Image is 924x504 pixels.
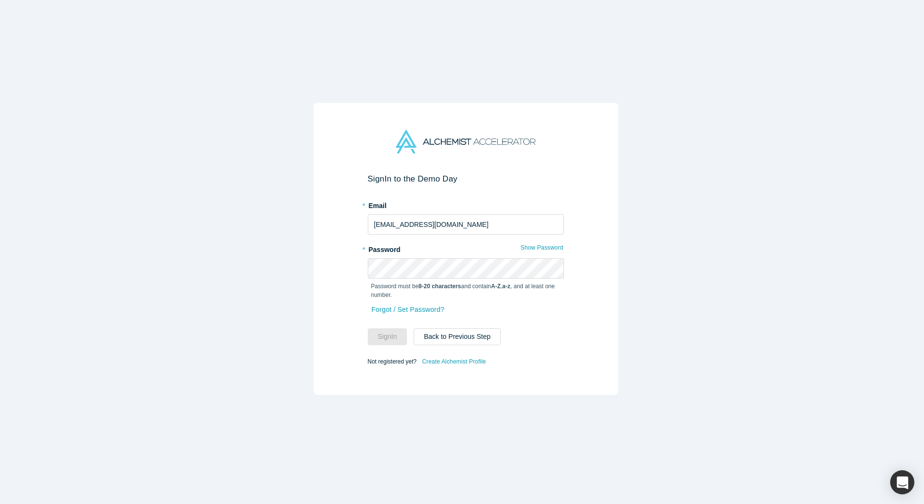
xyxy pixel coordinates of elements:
h2: Sign In to the Demo Day [368,174,564,184]
label: Email [368,197,564,211]
img: Alchemist Accelerator Logo [396,130,535,154]
a: Forgot / Set Password? [371,301,445,318]
span: Not registered yet? [368,358,417,365]
button: Back to Previous Step [414,328,501,345]
strong: A-Z [491,283,501,290]
strong: 8-20 characters [419,283,461,290]
button: Show Password [520,241,563,254]
a: Create Alchemist Profile [421,355,486,368]
strong: a-z [502,283,510,290]
button: SignIn [368,328,407,345]
p: Password must be and contain , , and at least one number. [371,282,561,299]
label: Password [368,241,564,255]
